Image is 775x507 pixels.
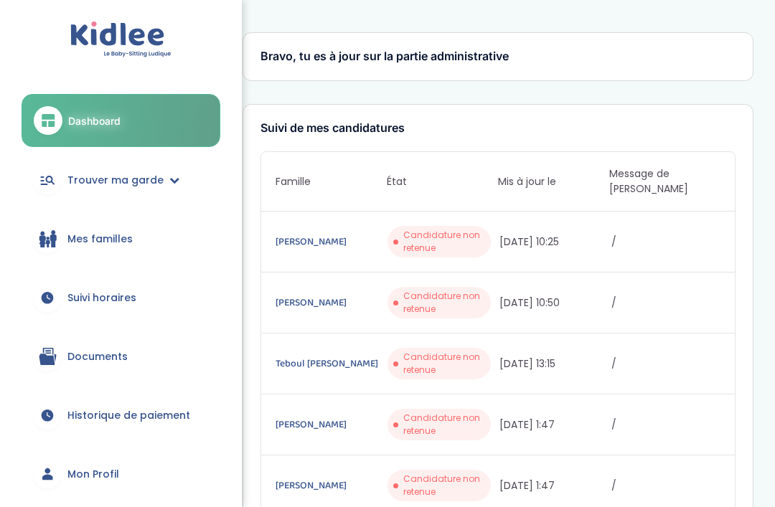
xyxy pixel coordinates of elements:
[22,213,220,265] a: Mes familles
[67,408,190,423] span: Historique de paiement
[611,295,720,311] span: /
[499,234,609,250] span: [DATE] 10:25
[68,113,121,128] span: Dashboard
[276,174,387,189] span: Famille
[499,356,609,371] span: [DATE] 13:15
[499,295,609,311] span: [DATE] 10:50
[611,356,720,371] span: /
[22,448,220,500] a: Mon Profil
[70,22,172,58] img: logo.svg
[276,417,385,432] a: [PERSON_NAME]
[403,229,485,255] span: Candidature non retenue
[67,290,136,305] span: Suivi horaires
[260,50,736,63] h3: Bravo, tu es à jour sur la partie administrative
[260,122,736,135] h3: Suivi de mes candidatures
[67,349,128,364] span: Documents
[499,417,609,432] span: [DATE] 1:47
[67,467,119,482] span: Mon Profil
[403,473,485,498] span: Candidature non retenue
[22,389,220,441] a: Historique de paiement
[498,174,609,189] span: Mis à jour le
[611,234,720,250] span: /
[403,351,485,376] span: Candidature non retenue
[22,272,220,323] a: Suivi horaires
[609,166,720,196] span: Message de [PERSON_NAME]
[387,174,498,189] span: État
[276,478,385,493] a: [PERSON_NAME]
[499,478,609,493] span: [DATE] 1:47
[22,94,220,147] a: Dashboard
[276,234,385,250] a: [PERSON_NAME]
[611,478,720,493] span: /
[276,295,385,311] a: [PERSON_NAME]
[403,412,485,437] span: Candidature non retenue
[67,232,133,247] span: Mes familles
[276,356,385,371] a: Teboul [PERSON_NAME]
[22,331,220,382] a: Documents
[67,173,164,188] span: Trouver ma garde
[403,290,485,316] span: Candidature non retenue
[611,417,720,432] span: /
[22,154,220,206] a: Trouver ma garde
